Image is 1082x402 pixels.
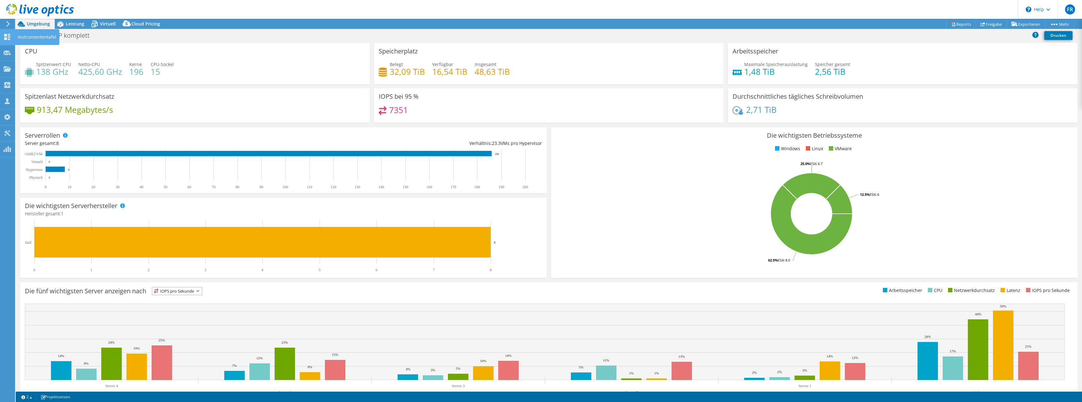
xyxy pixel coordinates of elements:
text: 7% [232,364,237,367]
span: Belegt [390,61,403,67]
h4: 1,48 TiB [744,68,808,75]
text: 7 [433,268,435,272]
text: 170 [450,185,456,189]
div: Server gesamt: [25,140,283,147]
text: 6% [308,365,312,369]
text: 44% [975,312,981,316]
li: Netzwerkdurchsatz [946,287,995,294]
text: Physisch [29,175,43,180]
h4: 16,54 TiB [432,68,467,75]
text: 10 [68,185,71,189]
text: 50 [164,185,167,189]
h4: 15 [151,68,174,75]
h4: 2,56 TiB [815,68,850,75]
h4: Hersteller gesamt: [25,210,542,217]
text: 200 [522,185,528,189]
text: 3% [802,368,807,372]
text: 10% [480,359,486,363]
tspan: 62.5% [768,258,778,262]
li: Arbeitsspeicher [881,287,922,294]
a: Reports [946,19,976,29]
text: 40 [140,185,143,189]
text: 60 [187,185,191,189]
li: CPU [926,287,942,294]
text: 0 [49,160,50,163]
h3: Serverrollen [25,132,60,139]
span: IOPS pro Sekunde [152,287,202,295]
span: 1 [61,211,64,217]
h3: Die wichtigsten Serverhersteller [25,202,117,209]
text: 3 [204,268,206,272]
h4: 196 [129,68,143,75]
h3: Durchschnittliches tägliches Schreibvolumen [733,93,863,100]
text: 8 [490,268,492,272]
a: Freigabe [976,19,1007,29]
a: Projektnotizen [36,393,75,401]
text: 0 [33,268,35,272]
text: 8 [494,240,496,244]
text: 23% [282,340,288,344]
span: 23.3 [492,140,501,146]
text: 11% [603,358,609,362]
h4: 913,47 Megabytes/s [37,106,113,113]
text: 160 [427,185,432,189]
li: Latenz [999,287,1020,294]
h3: Die wichtigsten Betriebssysteme [556,132,1073,139]
text: 14% [58,354,64,358]
text: Hypervisor [26,168,43,172]
text: Dell [25,240,31,245]
text: Server 3 [452,384,465,388]
div: Instrumententafel [15,29,59,45]
h3: IOPS bei 95 % [379,93,419,100]
text: 140 [378,185,384,189]
span: Netto-CPU [78,61,100,67]
h4: 138 GHz [36,68,71,75]
text: 6 [376,268,377,272]
text: 30 [116,185,120,189]
svg: \n [1026,7,1031,12]
h4: 425,60 GHz [78,68,122,75]
text: 5% [579,365,583,369]
text: 20 [92,185,95,189]
span: Umgebung [27,21,50,27]
text: Andere [973,390,984,395]
a: 2 [17,393,36,401]
text: 120 [331,185,336,189]
span: Leistung [66,21,84,27]
text: 2% [752,371,757,374]
span: Virtuell [100,21,116,27]
text: 100 [282,185,288,189]
text: Server 7 [625,390,638,395]
h1: VDP komplett [47,32,99,39]
div: Verhältnis: VMs pro Hypervisor [283,140,542,147]
text: 19% [133,346,140,350]
h3: Speicherplatz [379,48,418,55]
text: 8 [68,168,70,171]
text: 24% [108,340,114,344]
h4: 48,63 TiB [475,68,510,75]
text: 2 [148,268,149,272]
span: 8 [56,140,59,146]
text: 17% [950,349,956,353]
text: 5% [456,366,460,370]
text: 0 [49,176,50,179]
text: 2% [777,370,782,374]
h4: 2,71 TiB [746,106,777,113]
span: Maximale Speicherauslastung [744,61,808,67]
h3: CPU [25,48,37,55]
text: Virtuell [31,160,43,164]
text: 1% [629,371,634,375]
text: 190 [499,185,504,189]
text: 110 [307,185,312,189]
li: IOPS pro Sekunde [1024,287,1070,294]
text: Server 4 [105,384,118,388]
text: Server 8 [279,390,291,395]
tspan: ESXi 6.7 [810,161,823,166]
span: Verfügbar [432,61,453,67]
text: 14% [827,354,833,358]
span: Cloud Pricing [131,21,160,27]
text: 14% [505,354,511,357]
text: 28% [924,335,931,339]
text: 0 [45,185,47,189]
text: 1% [654,371,659,375]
